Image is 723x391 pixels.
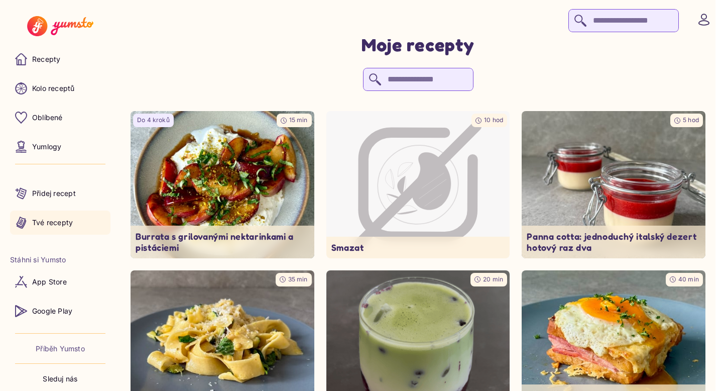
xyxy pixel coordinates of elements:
span: 10 hod [484,116,503,124]
p: App Store [32,277,67,287]
p: Sleduj nás [43,374,77,384]
p: Přidej recept [32,188,76,199]
a: Yumlogy [10,135,110,159]
span: 5 hod [683,116,699,124]
span: 20 min [483,275,503,283]
span: 40 min [678,275,699,283]
span: 15 min [289,116,308,124]
p: Yumlogy [32,142,61,152]
a: Image not available10 hodSmazat [326,111,510,258]
a: Recepty [10,47,110,71]
a: Tvé recepty [10,211,110,235]
a: undefinedDo 4 kroků15 minBurrata s grilovanými nektarinkami a pistáciemi [131,111,314,258]
h1: Moje recepty [361,33,474,56]
img: undefined [131,111,314,258]
p: Tvé recepty [32,218,73,228]
img: Yumsto logo [27,16,93,36]
a: Oblíbené [10,106,110,130]
p: Smazat [331,242,505,253]
p: Panna cotta: jednoduchý italský dezert hotový raz dva [527,231,700,253]
p: Oblíbené [32,113,63,123]
img: undefined [522,111,705,258]
p: Recepty [32,54,60,64]
a: Přidej recept [10,181,110,206]
p: Burrata s grilovanými nektarinkami a pistáciemi [136,231,309,253]
a: Příběh Yumsto [36,344,85,354]
a: Kolo receptů [10,76,110,101]
p: Google Play [32,306,72,316]
span: 35 min [288,275,308,283]
li: Stáhni si Yumsto [10,255,110,265]
div: Image not available [326,111,510,258]
a: App Store [10,270,110,294]
a: Google Play [10,299,110,323]
a: undefined5 hodPanna cotta: jednoduchý italský dezert hotový raz dva [522,111,705,258]
p: Do 4 kroků [137,116,170,125]
p: Kolo receptů [32,83,75,93]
